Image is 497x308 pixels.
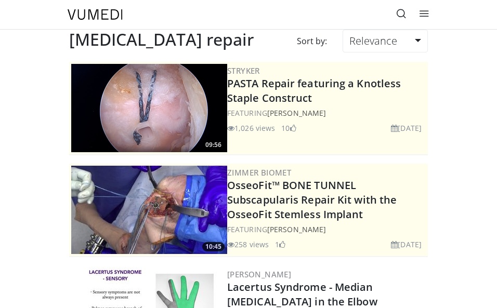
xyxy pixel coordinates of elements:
a: [PERSON_NAME] [267,108,326,118]
a: OsseoFit™ BONE TUNNEL Subscapularis Repair Kit with the OsseoFit Stemless Implant [227,178,397,221]
div: FEATURING [227,224,426,235]
a: Relevance [343,30,428,52]
img: VuMedi Logo [68,9,123,20]
a: 09:56 [71,64,227,152]
li: [DATE] [391,239,422,250]
a: Zimmer Biomet [227,167,291,178]
span: 09:56 [202,140,225,150]
a: 10:45 [71,166,227,254]
li: 1,026 views [227,123,275,133]
img: 2f1af013-60dc-4d4f-a945-c3496bd90c6e.300x170_q85_crop-smart_upscale.jpg [71,166,227,254]
span: 10:45 [202,242,225,251]
a: Stryker [227,65,260,76]
li: 1 [275,239,285,250]
li: 10 [281,123,296,133]
h2: [MEDICAL_DATA] repair [69,30,254,49]
li: [DATE] [391,123,422,133]
a: [PERSON_NAME] [227,269,291,279]
a: [PERSON_NAME] [267,224,326,234]
span: Relevance [349,34,397,48]
li: 258 views [227,239,269,250]
img: 84acc7eb-cb93-455a-a344-5c35427a46c1.png.300x170_q85_crop-smart_upscale.png [71,64,227,152]
div: Sort by: [289,30,335,52]
a: PASTA Repair featuring a Knotless Staple Construct [227,76,401,105]
div: FEATURING [227,108,426,118]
